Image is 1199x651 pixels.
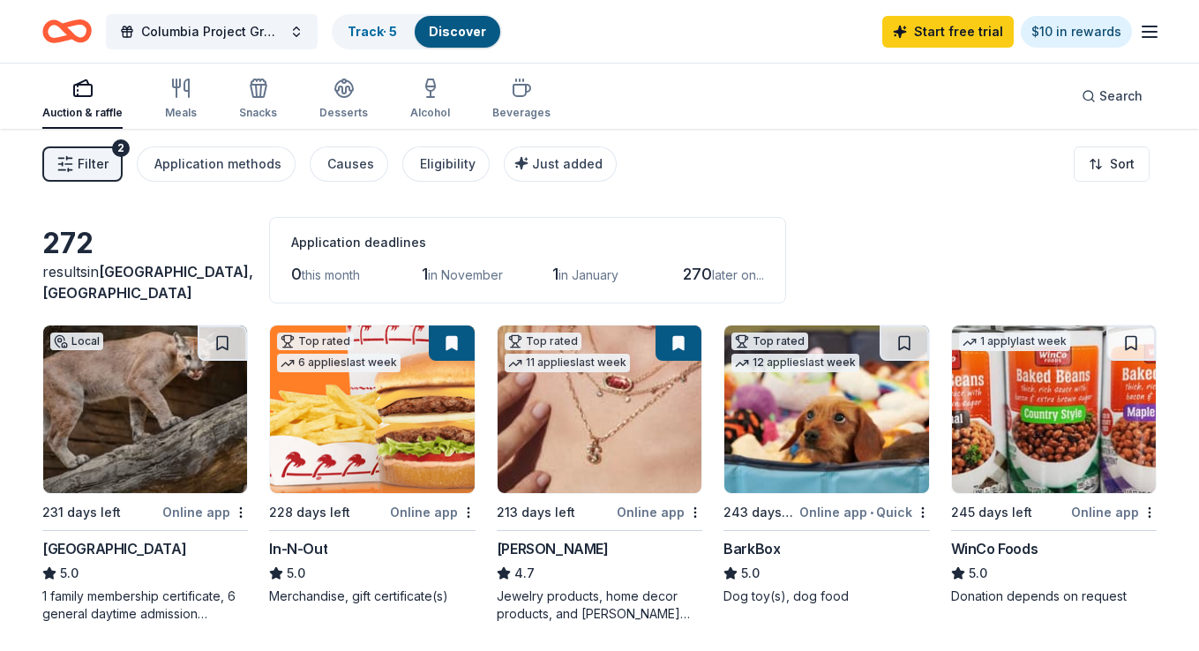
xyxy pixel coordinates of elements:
[42,226,248,261] div: 272
[42,71,123,129] button: Auction & raffle
[712,267,764,282] span: later on...
[422,265,428,283] span: 1
[42,261,248,303] div: results
[952,325,1156,493] img: Image for WinCo Foods
[505,333,581,350] div: Top rated
[723,502,795,523] div: 243 days left
[327,153,374,175] div: Causes
[1099,86,1143,107] span: Search
[42,538,186,559] div: [GEOGRAPHIC_DATA]
[951,325,1157,605] a: Image for WinCo Foods1 applylast week245 days leftOnline appWinCo Foods5.0Donation depends on req...
[1074,146,1150,182] button: Sort
[269,538,327,559] div: In-N-Out
[319,106,368,120] div: Desserts
[291,265,302,283] span: 0
[617,501,702,523] div: Online app
[951,587,1157,605] div: Donation depends on request
[882,16,1014,48] a: Start free trial
[741,563,760,584] span: 5.0
[731,333,808,350] div: Top rated
[50,333,103,350] div: Local
[42,263,253,302] span: [GEOGRAPHIC_DATA], [GEOGRAPHIC_DATA]
[951,538,1038,559] div: WinCo Foods
[492,106,551,120] div: Beverages
[137,146,296,182] button: Application methods
[497,325,702,623] a: Image for Kendra ScottTop rated11 applieslast week213 days leftOnline app[PERSON_NAME]4.7Jewelry ...
[497,502,575,523] div: 213 days left
[1071,501,1157,523] div: Online app
[239,106,277,120] div: Snacks
[410,71,450,129] button: Alcohol
[165,71,197,129] button: Meals
[332,14,502,49] button: Track· 5Discover
[154,153,281,175] div: Application methods
[239,71,277,129] button: Snacks
[1021,16,1132,48] a: $10 in rewards
[683,265,712,283] span: 270
[514,563,535,584] span: 4.7
[348,24,397,39] a: Track· 5
[42,502,121,523] div: 231 days left
[162,501,248,523] div: Online app
[799,501,930,523] div: Online app Quick
[724,325,928,493] img: Image for BarkBox
[428,267,503,282] span: in November
[1068,79,1157,114] button: Search
[319,71,368,129] button: Desserts
[302,267,360,282] span: this month
[870,505,873,520] span: •
[532,156,603,171] span: Just added
[42,263,253,302] span: in
[959,333,1070,351] div: 1 apply last week
[269,587,475,605] div: Merchandise, gift certificate(s)
[165,106,197,120] div: Meals
[951,502,1032,523] div: 245 days left
[390,501,476,523] div: Online app
[723,325,929,605] a: Image for BarkBoxTop rated12 applieslast week243 days leftOnline app•QuickBarkBox5.0Dog toy(s), d...
[505,354,630,372] div: 11 applies last week
[410,106,450,120] div: Alcohol
[270,325,474,493] img: Image for In-N-Out
[269,325,475,605] a: Image for In-N-OutTop rated6 applieslast week228 days leftOnline appIn-N-Out5.0Merchandise, gift ...
[731,354,859,372] div: 12 applies last week
[287,563,305,584] span: 5.0
[291,232,764,253] div: Application deadlines
[429,24,486,39] a: Discover
[112,139,130,157] div: 2
[42,146,123,182] button: Filter2
[277,354,401,372] div: 6 applies last week
[552,265,558,283] span: 1
[141,21,282,42] span: Columbia Project Grad 2026
[504,146,617,182] button: Just added
[106,14,318,49] button: Columbia Project Grad 2026
[78,153,109,175] span: Filter
[497,587,702,623] div: Jewelry products, home decor products, and [PERSON_NAME] Gives Back event in-store or online (or ...
[492,71,551,129] button: Beverages
[277,333,354,350] div: Top rated
[420,153,476,175] div: Eligibility
[269,502,350,523] div: 228 days left
[402,146,490,182] button: Eligibility
[558,267,618,282] span: in January
[310,146,388,182] button: Causes
[723,587,929,605] div: Dog toy(s), dog food
[969,563,987,584] span: 5.0
[43,325,247,493] img: Image for Houston Zoo
[497,538,609,559] div: [PERSON_NAME]
[42,587,248,623] div: 1 family membership certificate, 6 general daytime admission ticket(s)
[723,538,780,559] div: BarkBox
[42,106,123,120] div: Auction & raffle
[60,563,79,584] span: 5.0
[498,325,701,493] img: Image for Kendra Scott
[42,325,248,623] a: Image for Houston ZooLocal231 days leftOnline app[GEOGRAPHIC_DATA]5.01 family membership certific...
[1110,153,1135,175] span: Sort
[42,11,92,52] a: Home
